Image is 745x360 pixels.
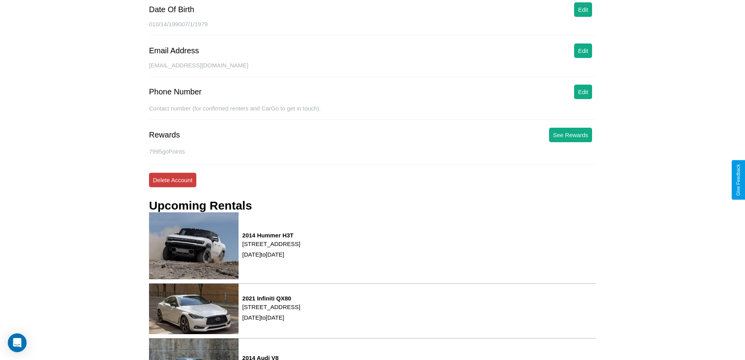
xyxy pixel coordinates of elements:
[574,2,592,17] button: Edit
[574,43,592,58] button: Edit
[736,164,741,196] div: Give Feedback
[149,105,596,120] div: Contact number (for confirmed renters and CarGo to get in touch).
[149,212,239,279] img: rental
[149,284,239,334] img: rental
[8,333,27,352] div: Open Intercom Messenger
[242,249,300,260] p: [DATE] to [DATE]
[149,46,199,55] div: Email Address
[549,128,592,142] button: See Rewards
[242,239,300,249] p: [STREET_ADDRESS]
[242,302,300,312] p: [STREET_ADDRESS]
[149,87,202,96] div: Phone Number
[242,312,300,323] p: [DATE] to [DATE]
[149,173,196,187] button: Delete Account
[149,21,596,36] div: 010/14/199007/1/1979
[149,5,194,14] div: Date Of Birth
[149,146,596,157] p: 7995 goPoints
[149,199,252,212] h3: Upcoming Rentals
[242,232,300,239] h3: 2014 Hummer H3T
[149,62,596,77] div: [EMAIL_ADDRESS][DOMAIN_NAME]
[574,85,592,99] button: Edit
[242,295,300,302] h3: 2021 Infiniti QX80
[149,130,180,139] div: Rewards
